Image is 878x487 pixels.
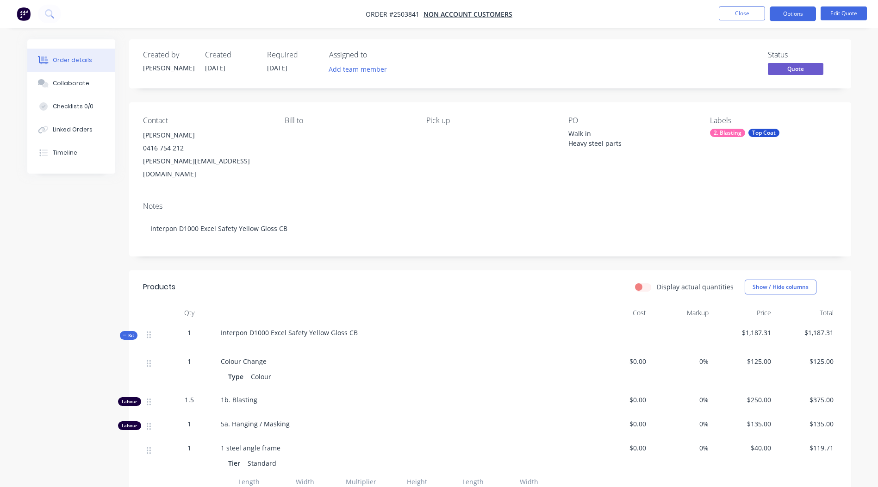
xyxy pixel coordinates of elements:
span: $119.71 [778,443,834,453]
div: Created [205,50,256,59]
div: Standard [244,456,280,470]
button: Checklists 0/0 [27,95,115,118]
div: Assigned to [329,50,422,59]
button: Add team member [329,63,392,75]
span: 1 [187,356,191,366]
div: Qty [162,304,217,322]
span: $0.00 [591,356,646,366]
span: 1 [187,443,191,453]
label: Display actual quantities [657,282,734,292]
span: $1,187.31 [716,328,771,337]
button: Order details [27,49,115,72]
div: Products [143,281,175,293]
img: Factory [17,7,31,21]
div: Labels [710,116,837,125]
span: 0% [654,356,709,366]
button: Show / Hide columns [745,280,816,294]
span: Quote [768,63,823,75]
div: Markup [650,304,712,322]
div: Notes [143,202,837,211]
div: Labour [118,397,141,406]
span: 1.5 [185,395,194,405]
span: Colour Change [221,357,267,366]
button: Close [719,6,765,20]
div: Price [712,304,775,322]
button: Linked Orders [27,118,115,141]
span: Interpon D1000 Excel Safety Yellow Gloss CB [221,328,358,337]
div: Walk in Heavy steel parts [568,129,684,148]
div: Pick up [426,116,553,125]
div: Interpon D1000 Excel Safety Yellow Gloss CB [143,214,837,243]
span: $135.00 [716,419,771,429]
span: $125.00 [778,356,834,366]
button: Collaborate [27,72,115,95]
div: Timeline [53,149,77,157]
a: Non account customers [423,10,512,19]
div: Linked Orders [53,125,93,134]
div: [PERSON_NAME]0416 754 212[PERSON_NAME][EMAIL_ADDRESS][DOMAIN_NAME] [143,129,270,181]
span: $375.00 [778,395,834,405]
div: Required [267,50,318,59]
button: Timeline [27,141,115,164]
span: $0.00 [591,443,646,453]
div: Tier [228,456,244,470]
span: Kit [123,332,135,339]
div: Contact [143,116,270,125]
div: Order details [53,56,92,64]
span: $125.00 [716,356,771,366]
div: Colour [247,370,275,383]
div: Kit [120,331,137,340]
button: Add team member [324,63,392,75]
span: 0% [654,395,709,405]
span: 1 [187,328,191,337]
span: 5a. Hanging / Masking [221,419,290,428]
button: Options [770,6,816,21]
button: Quote [768,63,823,77]
div: Collaborate [53,79,89,87]
span: $40.00 [716,443,771,453]
div: Type [228,370,247,383]
div: Top Coat [748,129,779,137]
span: 1 [187,419,191,429]
div: Bill to [285,116,411,125]
span: 1 steel angle frame [221,443,280,452]
span: 1b. Blasting [221,395,257,404]
div: Status [768,50,837,59]
span: 0% [654,443,709,453]
span: $0.00 [591,419,646,429]
div: [PERSON_NAME] [143,129,270,142]
span: $135.00 [778,419,834,429]
div: [PERSON_NAME] [143,63,194,73]
span: [DATE] [267,63,287,72]
span: $0.00 [591,395,646,405]
div: 0416 754 212 [143,142,270,155]
span: $250.00 [716,395,771,405]
span: 0% [654,419,709,429]
span: [DATE] [205,63,225,72]
div: 2. Blasting [710,129,745,137]
span: Order #2503841 - [366,10,423,19]
div: Cost [587,304,650,322]
span: $1,187.31 [778,328,834,337]
button: Edit Quote [821,6,867,20]
div: Total [775,304,837,322]
div: [PERSON_NAME][EMAIL_ADDRESS][DOMAIN_NAME] [143,155,270,181]
div: Created by [143,50,194,59]
div: Labour [118,421,141,430]
div: Checklists 0/0 [53,102,93,111]
div: PO [568,116,695,125]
